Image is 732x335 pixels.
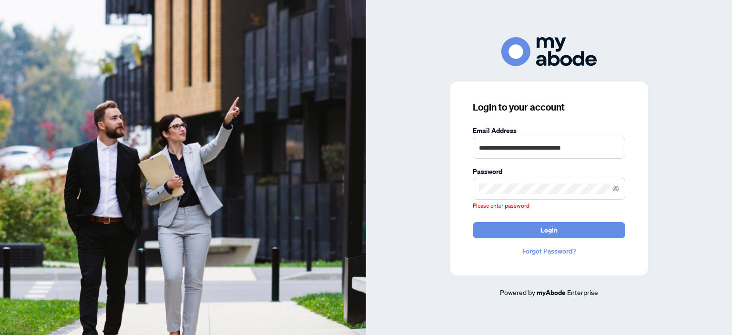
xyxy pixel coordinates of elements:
a: myAbode [537,287,566,298]
span: Login [540,223,558,238]
button: Login [473,222,625,238]
a: Forgot Password? [473,246,625,256]
img: ma-logo [501,37,597,66]
span: eye-invisible [612,185,619,192]
label: Email Address [473,125,625,136]
span: Powered by [500,288,535,296]
h3: Login to your account [473,101,625,114]
span: Enterprise [567,288,598,296]
label: Password [473,166,625,177]
span: Please enter password [473,202,529,209]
